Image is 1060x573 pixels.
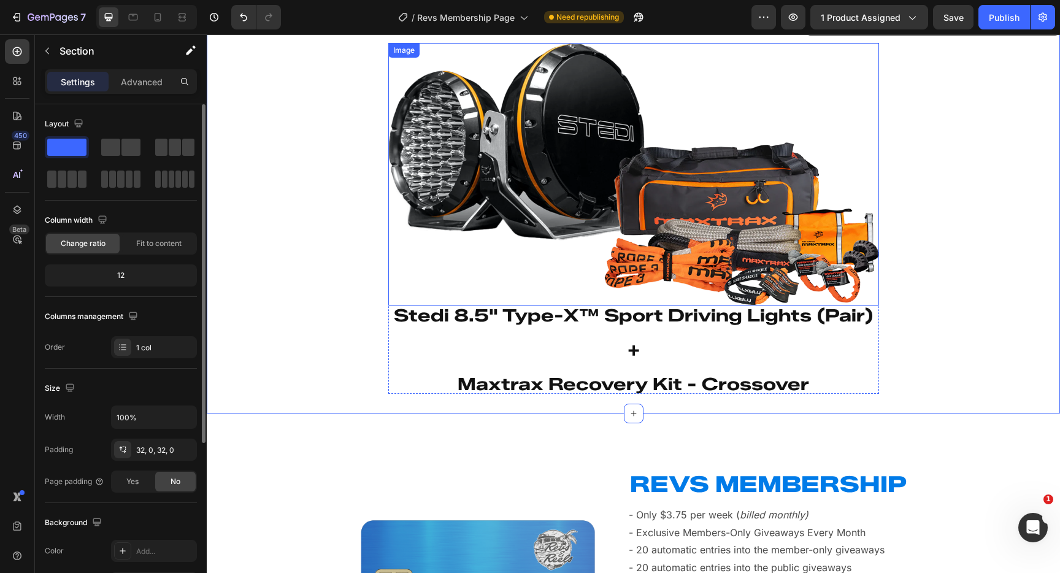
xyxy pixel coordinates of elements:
span: Save [943,12,964,23]
div: 1 col [136,342,194,353]
div: 12 [47,267,194,284]
p: Advanced [121,75,163,88]
div: Columns management [45,309,140,325]
button: 1 product assigned [810,5,928,29]
span: No [171,476,180,487]
div: Beta [9,225,29,234]
div: Layout [45,116,86,133]
iframe: Intercom live chat [1018,513,1048,542]
strong: + [421,305,433,326]
div: 450 [12,131,29,140]
div: Color [45,545,64,556]
iframe: Design area [207,34,1060,573]
div: Background [45,515,104,531]
div: Width [45,412,65,423]
h2: REVS MEMBERSHIP [422,437,724,462]
button: 7 [5,5,91,29]
span: Revs Membership Page [417,11,515,24]
div: Add... [136,546,194,557]
span: / [412,11,415,24]
input: Auto [112,406,196,428]
span: Fit to content [136,238,182,249]
button: Save [933,5,974,29]
span: Yes [126,476,139,487]
span: Need republishing [556,12,619,23]
div: Size [45,380,77,397]
div: Padding [45,444,73,455]
div: Column width [45,212,110,229]
div: 32, 0, 32, 0 [136,445,194,456]
em: billed monthly) [533,474,602,486]
button: Publish [978,5,1030,29]
span: Change ratio [61,238,106,249]
div: Publish [989,11,1020,24]
p: Section [60,44,160,58]
p: 7 [80,10,86,25]
div: Page padding [45,476,104,487]
span: 1 product assigned [821,11,901,24]
p: Settings [61,75,95,88]
strong: Maxtrax Recovery Kit - Crossover [251,339,602,360]
div: Order [45,342,65,353]
span: 1 [1043,494,1053,504]
div: Undo/Redo [231,5,281,29]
